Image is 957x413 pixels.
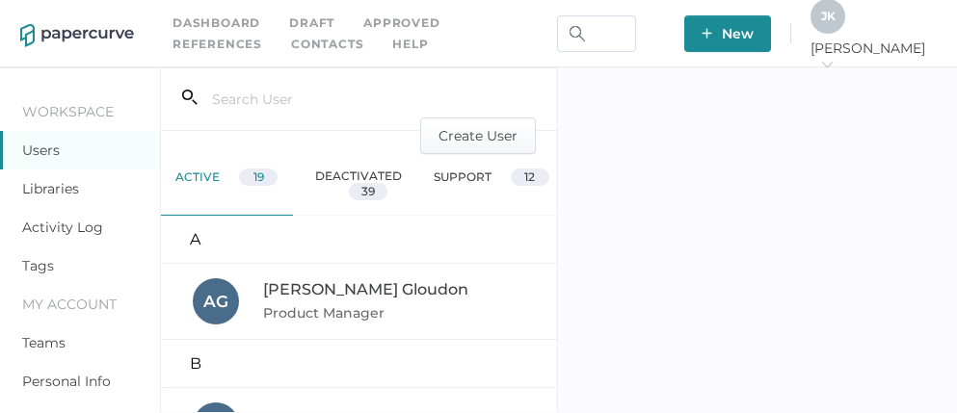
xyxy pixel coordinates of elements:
span: A G [203,292,228,311]
a: Draft [289,13,334,34]
a: Tags [22,257,54,274]
i: search_left [182,90,198,105]
span: J K [821,9,836,23]
div: help [392,34,428,55]
input: Search User [198,81,445,117]
a: Teams [22,334,66,351]
div: active [161,154,293,216]
span: 12 [524,169,535,184]
div: support [425,154,557,216]
div: deactivated [293,154,425,216]
span: [PERSON_NAME] [811,39,937,74]
a: Libraries [22,180,79,197]
input: Search Workspace [557,15,636,52]
img: plus-white.e19ec114.svg [702,28,712,39]
a: Users [22,142,60,159]
button: New [684,15,771,52]
span: Create User [439,118,518,153]
a: Personal Info [22,373,111,390]
span: New [702,15,754,52]
a: Activity Log [22,219,103,236]
span: Product Manager [263,304,388,322]
a: Contacts [291,34,363,55]
button: Create User [420,117,536,154]
a: Approved [363,13,439,34]
span: 39 [361,184,375,198]
a: AG[PERSON_NAME] GloudonProduct Manager [161,264,558,340]
div: A [161,216,558,264]
span: [PERSON_NAME] Gloudon [263,280,468,298]
img: papercurve-logo-colour.7244d18c.svg [20,24,134,47]
a: References [173,34,262,55]
a: Create User [420,125,536,143]
i: arrow_right [820,58,834,71]
span: 19 [253,169,264,184]
div: B [161,340,558,388]
a: Dashboard [173,13,260,34]
img: search.bf03fe8b.svg [570,26,585,41]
